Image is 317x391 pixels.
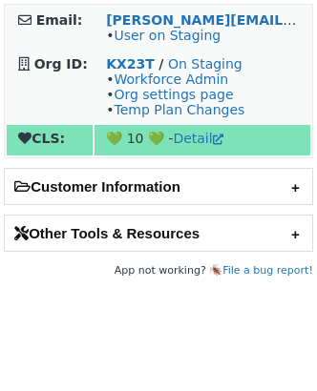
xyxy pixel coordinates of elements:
strong: CLS: [18,131,65,146]
a: On Staging [168,56,243,72]
span: • [106,28,221,43]
strong: / [158,56,163,72]
a: File a bug report! [222,264,313,277]
footer: App not working? 🪳 [4,261,313,280]
td: 💚 10 💚 - [95,125,310,155]
a: Temp Plan Changes [114,102,244,117]
a: KX23T [106,56,155,72]
a: Detail [173,131,222,146]
strong: Email: [36,12,83,28]
span: • • • [106,72,244,117]
strong: Org ID: [34,56,88,72]
a: User on Staging [114,28,221,43]
a: Org settings page [114,87,233,102]
h2: Other Tools & Resources [5,216,312,251]
h2: Customer Information [5,169,312,204]
a: Workforce Admin [114,72,228,87]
